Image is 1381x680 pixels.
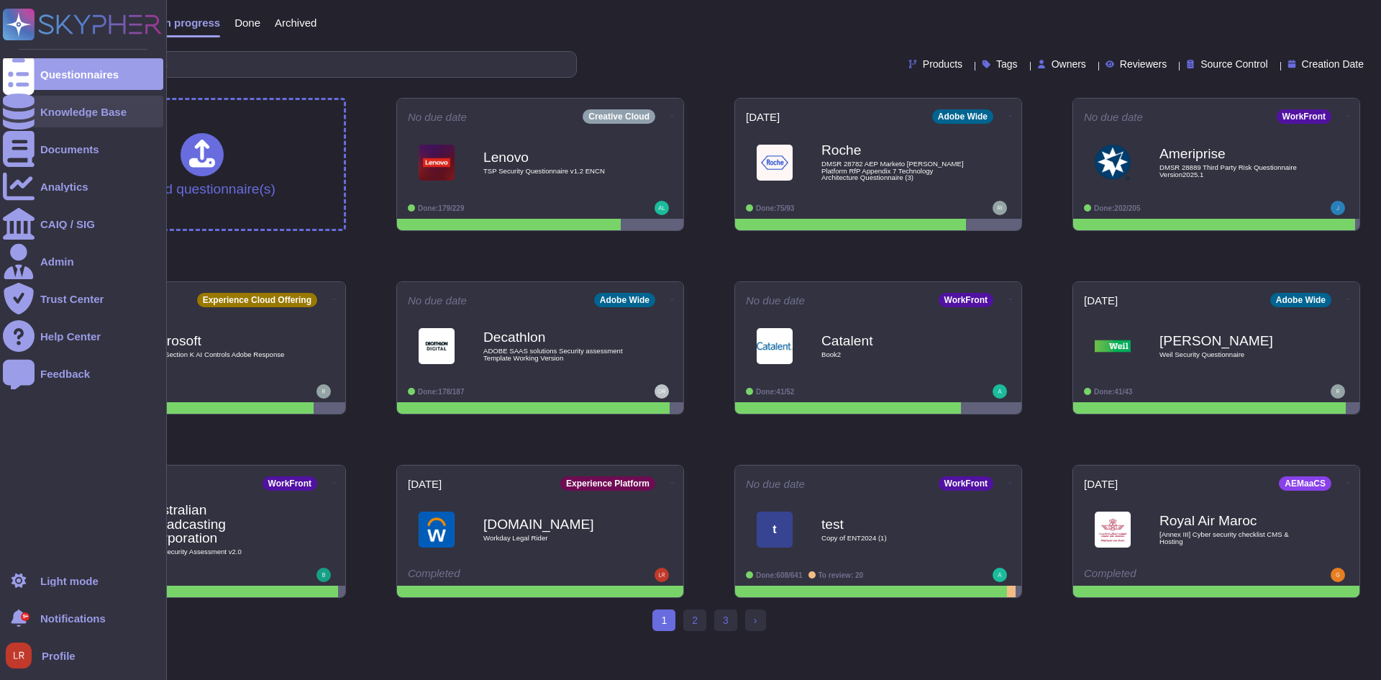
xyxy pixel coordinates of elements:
[1159,351,1303,358] span: Weil Security Questionnaire
[1270,293,1331,307] div: Adobe Wide
[923,59,962,69] span: Products
[40,368,90,379] div: Feedback
[757,512,793,548] div: t
[655,568,669,582] img: user
[993,384,1007,399] img: user
[42,650,76,661] span: Profile
[40,256,74,267] div: Admin
[1084,295,1118,306] span: [DATE]
[197,293,317,307] div: Experience Cloud Offering
[263,476,317,491] div: WorkFront
[483,348,627,361] span: ADOBE SAAS solutions Security assessment Template Working Version
[40,219,95,230] div: CAIQ / SIG
[1120,59,1167,69] span: Reviewers
[145,548,289,556] span: Cybersecurity Assessment v2.0
[757,328,793,364] img: Logo
[40,576,99,586] div: Light mode
[821,351,965,358] span: Book2
[483,150,627,164] b: Lenovo
[3,171,163,202] a: Analytics
[1159,531,1303,545] span: [Annex III] Cyber security checklist CMS & Hosting
[483,517,627,531] b: [DOMAIN_NAME]
[655,201,669,215] img: user
[145,503,289,545] b: Australian Broadcasting Corporation
[3,320,163,352] a: Help Center
[821,334,965,348] b: Catalent
[3,283,163,314] a: Trust Center
[1279,476,1331,491] div: AEMaaCS
[40,181,88,192] div: Analytics
[1159,334,1303,348] b: [PERSON_NAME]
[746,112,780,122] span: [DATE]
[483,168,627,175] span: TSP Security Questionnaire v1.2 ENCN
[754,615,757,626] span: ›
[57,52,576,77] input: Search by keywords
[821,517,965,531] b: test
[821,535,965,542] span: Copy of ENT2024 (1)
[819,571,864,579] span: To review: 20
[3,208,163,240] a: CAIQ / SIG
[408,479,442,489] span: [DATE]
[756,204,794,212] span: Done: 75/93
[40,144,99,155] div: Documents
[714,609,737,631] a: 3
[483,535,627,542] span: Workday Legal Rider
[683,609,706,631] a: 2
[1159,514,1303,527] b: Royal Air Maroc
[316,568,331,582] img: user
[3,96,163,127] a: Knowledge Base
[40,294,104,304] div: Trust Center
[1084,568,1260,582] div: Completed
[6,643,32,668] img: user
[21,612,29,621] div: 9+
[821,143,965,157] b: Roche
[275,17,316,28] span: Archived
[408,568,584,582] div: Completed
[3,58,163,90] a: Questionnaires
[1094,204,1141,212] span: Done: 202/205
[1159,164,1303,178] span: DMSR 28889 Third Party Risk Questionnaire Version2025.1
[1200,59,1267,69] span: Source Control
[996,59,1018,69] span: Tags
[652,609,675,631] span: 1
[419,145,455,181] img: Logo
[40,613,106,624] span: Notifications
[3,245,163,277] a: Admin
[3,358,163,389] a: Feedback
[3,133,163,165] a: Documents
[594,293,655,307] div: Adobe Wide
[993,201,1007,215] img: user
[3,640,42,671] button: user
[1094,388,1132,396] span: Done: 41/43
[1095,512,1131,548] img: Logo
[1159,147,1303,160] b: Ameriprise
[234,17,260,28] span: Done
[932,109,993,124] div: Adobe Wide
[1302,59,1364,69] span: Creation Date
[757,145,793,181] img: Logo
[129,133,275,196] div: Upload questionnaire(s)
[408,295,467,306] span: No due date
[1084,112,1143,122] span: No due date
[746,479,805,489] span: No due date
[1095,328,1131,364] img: Logo
[1277,109,1331,124] div: WorkFront
[939,476,993,491] div: WorkFront
[419,328,455,364] img: Logo
[408,112,467,122] span: No due date
[939,293,993,307] div: WorkFront
[418,204,465,212] span: Done: 179/229
[419,512,455,548] img: Logo
[161,17,220,28] span: In progress
[583,109,655,124] div: Creative Cloud
[145,351,289,358] span: SSPA Section K AI Controls Adobe Response
[40,331,101,342] div: Help Center
[993,568,1007,582] img: user
[40,69,119,80] div: Questionnaires
[316,384,331,399] img: user
[1052,59,1086,69] span: Owners
[1331,384,1345,399] img: user
[1095,145,1131,181] img: Logo
[1331,568,1345,582] img: user
[821,160,965,181] span: DMSR 28782 AEP Marketo [PERSON_NAME] Platform RfP Appendix 7 Technology Architecture Questionnair...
